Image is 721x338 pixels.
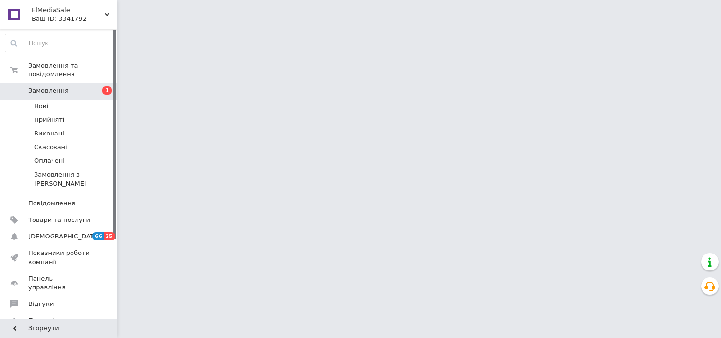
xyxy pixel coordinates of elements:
span: Показники роботи компанії [28,249,90,266]
span: Відгуки [28,300,54,308]
span: Товари та послуги [28,216,90,224]
div: Ваш ID: 3341792 [32,15,117,23]
span: Повідомлення [28,199,75,208]
span: Панель управління [28,274,90,292]
span: Оплачені [34,156,65,165]
span: Замовлення та повідомлення [28,61,117,79]
span: ElMediaSale [32,6,105,15]
span: Замовлення [28,86,69,95]
span: Прийняті [34,116,64,124]
span: Виконані [34,129,64,138]
input: Пошук [5,34,114,52]
span: 66 [92,232,104,240]
span: Скасовані [34,143,67,152]
span: [DEMOGRAPHIC_DATA] [28,232,100,241]
span: Нові [34,102,48,111]
span: 1 [102,86,112,95]
span: Замовлення з [PERSON_NAME] [34,170,114,188]
span: Покупці [28,316,54,325]
span: 25 [104,232,115,240]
